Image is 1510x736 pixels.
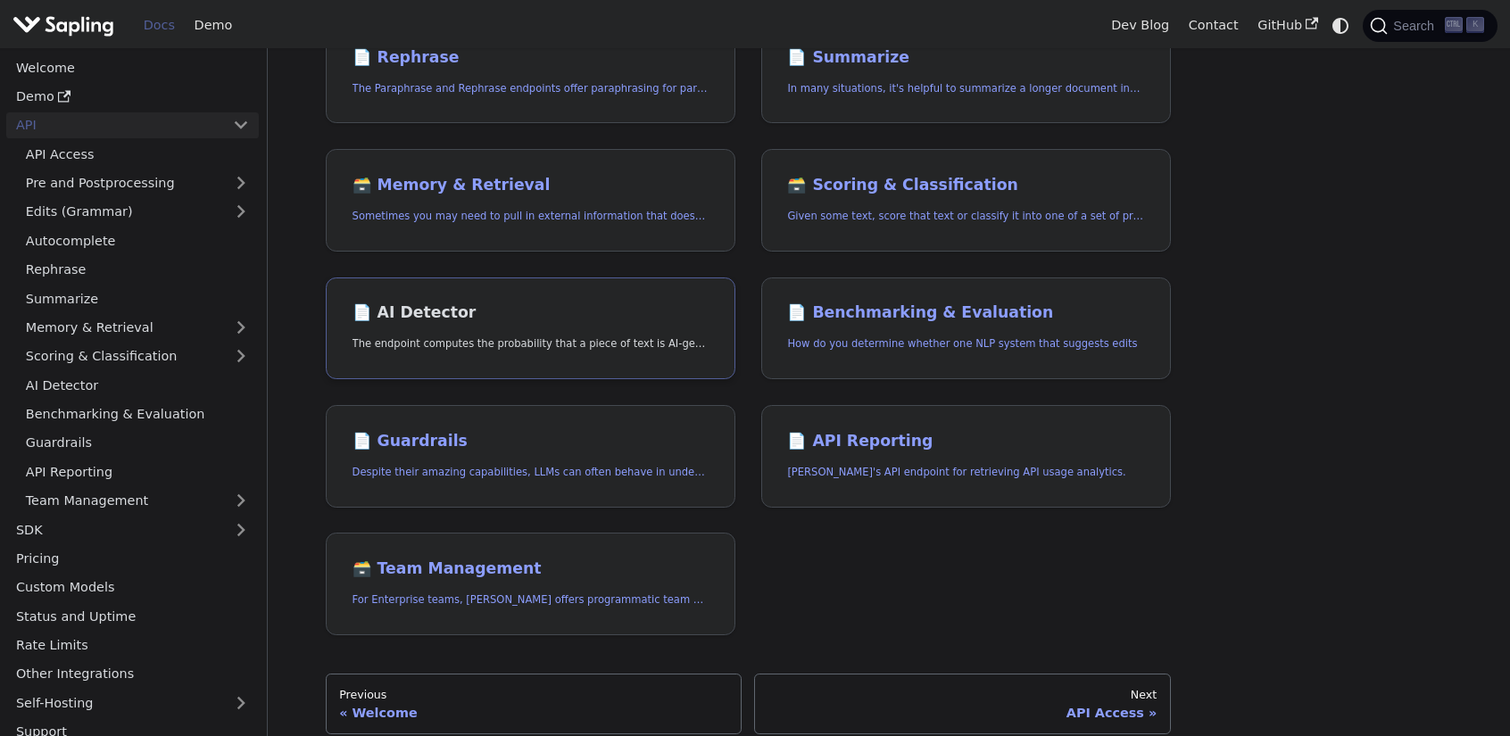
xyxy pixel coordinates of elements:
a: Rephrase [16,257,259,283]
a: 📄️ SummarizeIn many situations, it's helpful to summarize a longer document into a shorter, more ... [761,21,1171,124]
a: Guardrails [16,430,259,456]
a: API Reporting [16,459,259,484]
p: Despite their amazing capabilities, LLMs can often behave in undesired [353,464,709,481]
a: SDK [6,517,223,542]
h2: Guardrails [353,432,709,451]
a: 🗃️ Scoring & ClassificationGiven some text, score that text or classify it into one of a set of p... [761,149,1171,252]
a: 📄️ Benchmarking & EvaluationHow do you determine whether one NLP system that suggests edits [761,277,1171,380]
a: Edits (Grammar) [16,199,259,225]
span: Search [1388,19,1445,33]
h2: API Reporting [787,432,1143,451]
a: AI Detector [16,372,259,398]
a: 📄️ AI DetectorThe endpoint computes the probability that a piece of text is AI-generated, [326,277,735,380]
h2: Rephrase [353,48,709,68]
a: API [6,112,223,138]
div: Previous [339,688,727,702]
p: Given some text, score that text or classify it into one of a set of pre-specified categories. [787,208,1143,225]
kbd: K [1466,17,1484,33]
a: 🗃️ Memory & RetrievalSometimes you may need to pull in external information that doesn't fit in t... [326,149,735,252]
a: Demo [6,84,259,110]
div: API Access [768,705,1157,721]
a: API Access [16,141,259,167]
a: Welcome [6,54,259,80]
h2: Scoring & Classification [787,176,1143,195]
button: Switch between dark and light mode (currently system mode) [1328,12,1354,38]
p: Sapling's API endpoint for retrieving API usage analytics. [787,464,1143,481]
a: Custom Models [6,575,259,600]
a: Demo [185,12,242,39]
a: Sapling.ai [12,12,120,38]
button: Collapse sidebar category 'API' [223,112,259,138]
a: NextAPI Access [754,674,1170,734]
img: Sapling.ai [12,12,114,38]
div: Welcome [339,705,727,721]
h2: Memory & Retrieval [353,176,709,195]
h2: Team Management [353,559,709,579]
a: PreviousWelcome [326,674,742,734]
a: Scoring & Classification [16,343,259,369]
a: Docs [134,12,185,39]
a: Pre and Postprocessing [16,170,259,196]
a: Dev Blog [1101,12,1178,39]
a: Benchmarking & Evaluation [16,401,259,427]
a: GitHub [1248,12,1327,39]
h2: Benchmarking & Evaluation [787,303,1143,323]
button: Expand sidebar category 'SDK' [223,517,259,542]
a: Team Management [16,488,259,514]
p: The Paraphrase and Rephrase endpoints offer paraphrasing for particular styles. [353,80,709,97]
a: Rate Limits [6,633,259,658]
p: How do you determine whether one NLP system that suggests edits [787,335,1143,352]
h2: AI Detector [353,303,709,323]
p: The endpoint computes the probability that a piece of text is AI-generated, [353,335,709,352]
h2: Summarize [787,48,1143,68]
a: 📄️ RephraseThe Paraphrase and Rephrase endpoints offer paraphrasing for particular styles. [326,21,735,124]
a: 📄️ GuardrailsDespite their amazing capabilities, LLMs can often behave in undesired [326,405,735,508]
p: For Enterprise teams, Sapling offers programmatic team provisioning and management. [353,591,709,608]
div: Next [768,688,1157,702]
a: 📄️ API Reporting[PERSON_NAME]'s API endpoint for retrieving API usage analytics. [761,405,1171,508]
nav: Docs pages [326,674,1171,734]
a: Other Integrations [6,661,259,687]
a: Status and Uptime [6,603,259,629]
a: Self-Hosting [6,690,259,715]
p: Sometimes you may need to pull in external information that doesn't fit in the context size of an... [353,208,709,225]
p: In many situations, it's helpful to summarize a longer document into a shorter, more easily diges... [787,80,1143,97]
a: Autocomplete [16,227,259,253]
a: Summarize [16,285,259,311]
a: Contact [1179,12,1249,39]
button: Search (Ctrl+K) [1363,10,1497,42]
a: 🗃️ Team ManagementFor Enterprise teams, [PERSON_NAME] offers programmatic team provisioning and m... [326,533,735,635]
a: Pricing [6,546,259,572]
a: Memory & Retrieval [16,315,259,341]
